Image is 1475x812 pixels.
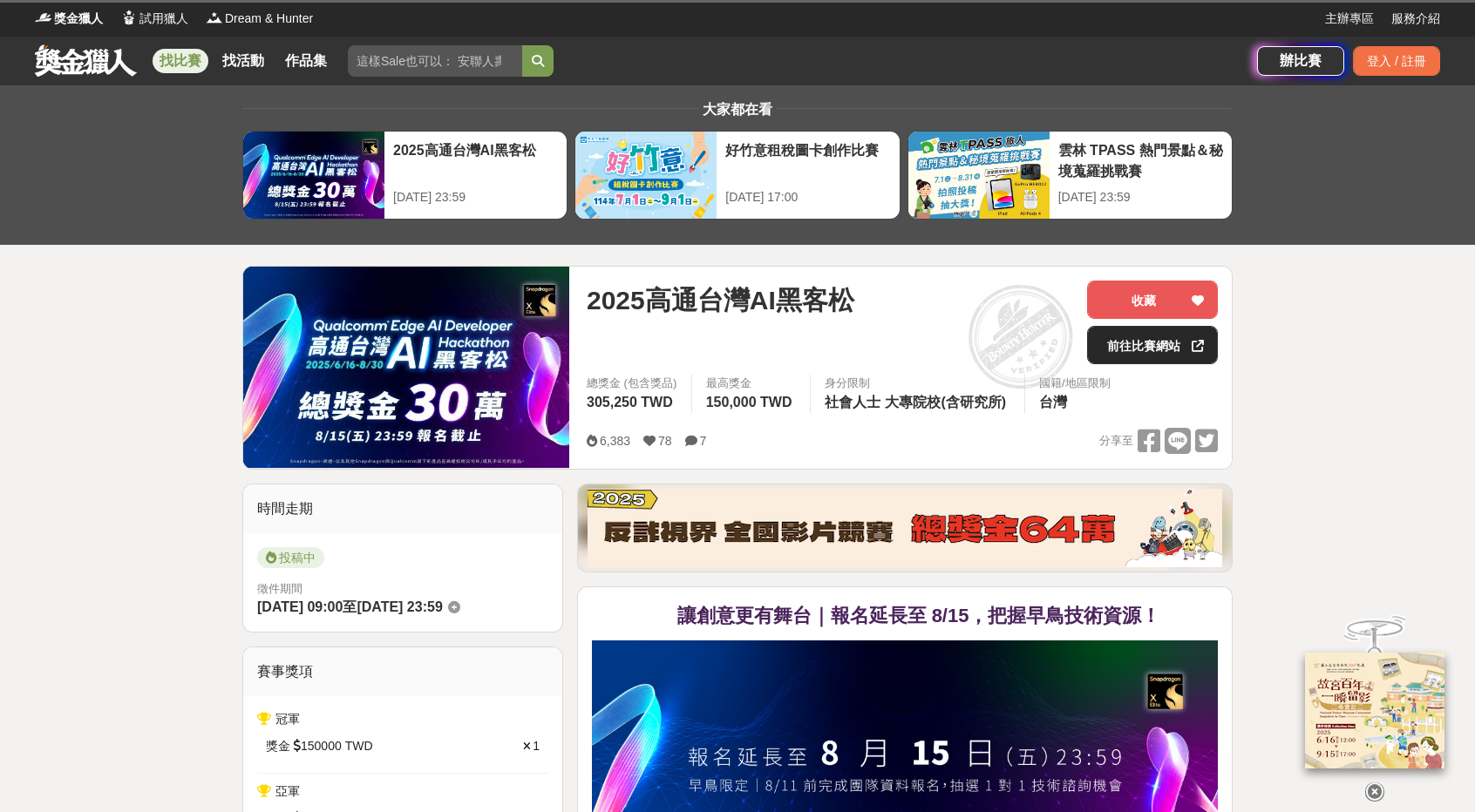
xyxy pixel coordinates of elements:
[278,49,334,73] a: 作品集
[825,375,1010,392] div: 身分限制
[1039,375,1111,392] div: 國籍/地區限制
[825,395,880,409] span: 社會人士
[225,10,313,28] span: Dream & Hunter
[257,547,324,568] span: 投稿中
[1039,395,1067,409] span: 台灣
[907,131,1233,220] a: 雲林 TPASS 熱門景點＆秘境蒐羅挑戰賽[DATE] 23:59
[885,395,1006,409] span: 大專院校(含研究所)
[120,9,138,26] img: Logo
[706,375,797,392] span: 最高獎金
[243,647,562,696] div: 賽事獎項
[706,395,792,409] span: 150,000 TWD
[1353,46,1440,76] div: 登入 / 註冊
[257,599,343,614] span: [DATE] 09:00
[54,10,103,28] span: 獎金獵人
[393,188,558,206] div: [DATE] 23:59
[1257,46,1344,76] a: 辦比賽
[1058,140,1223,179] div: 雲林 TPASS 熱門景點＆秘境蒐羅挑戰賽
[725,188,890,206] div: [DATE] 17:00
[257,582,302,595] span: 徵件期間
[206,10,313,28] a: LogoDream & Hunter
[700,434,707,448] span: 7
[1087,326,1218,364] a: 前往比賽網站
[120,10,188,28] a: Logo試用獵人
[243,267,569,468] img: Cover Image
[658,434,672,448] span: 78
[677,605,1161,626] strong: 讓創意更有舞台｜報名延長至 8/15，把握早鳥技術資源！
[266,737,290,755] span: 獎金
[1391,10,1440,28] a: 服務介紹
[587,281,854,320] span: 2025高通台灣AI黑客松
[153,49,208,73] a: 找比賽
[574,131,900,220] a: 好竹意租稅圖卡創作比賽[DATE] 17:00
[587,395,673,409] span: 305,250 TWD
[215,49,271,73] a: 找活動
[35,10,103,28] a: Logo獎金獵人
[698,102,777,117] span: 大家都在看
[242,131,568,220] a: 2025高通台灣AI黑客松[DATE] 23:59
[275,784,300,798] span: 亞軍
[301,737,342,755] span: 150000
[275,712,300,726] span: 冠軍
[533,739,540,753] span: 1
[587,375,677,392] span: 總獎金 (包含獎品)
[345,737,373,755] span: TWD
[139,10,188,28] span: 試用獵人
[725,140,890,179] div: 好竹意租稅圖卡創作比賽
[357,599,442,614] span: [DATE] 23:59
[393,140,558,179] div: 2025高通台灣AI黑客松
[206,9,223,26] img: Logo
[348,45,522,77] input: 這樣Sale也可以： 安聯人壽創意銷售法募集
[1099,428,1133,454] span: 分享至
[35,9,52,26] img: Logo
[1305,653,1444,768] img: 968ab78a-c8e5-4181-8f9d-94c24feca916.png
[1058,188,1223,206] div: [DATE] 23:59
[343,599,357,614] span: 至
[588,489,1222,567] img: 760c60fc-bf85-49b1-bfa1-830764fee2cd.png
[243,484,562,533] div: 時間走期
[1087,281,1218,319] button: 收藏
[600,434,630,448] span: 6,383
[1325,10,1374,28] a: 主辦專區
